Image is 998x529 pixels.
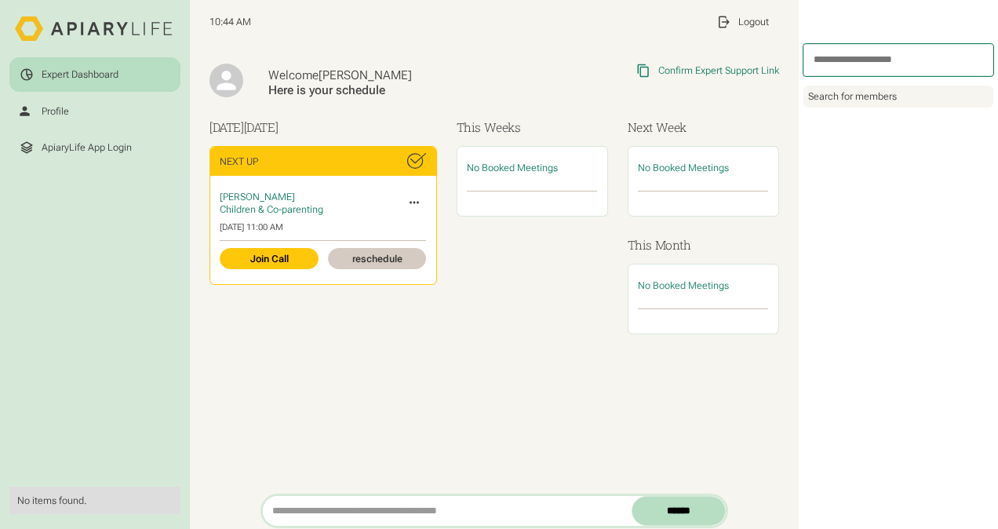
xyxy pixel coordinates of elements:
[220,222,426,233] div: [DATE] 11:00 AM
[707,5,779,38] a: Logout
[209,16,251,28] span: 10:44 AM
[42,141,132,154] div: ApiaryLife App Login
[319,68,412,82] span: [PERSON_NAME]
[9,57,180,91] a: Expert Dashboard
[220,155,258,168] div: Next Up
[244,119,279,135] span: [DATE]
[17,494,172,507] div: No items found.
[42,68,118,81] div: Expert Dashboard
[628,119,779,137] h3: Next Week
[220,203,323,215] span: Children & Co-parenting
[638,162,729,173] span: No Booked Meetings
[268,83,522,98] div: Here is your schedule
[738,16,769,28] div: Logout
[220,191,295,202] span: [PERSON_NAME]
[658,64,779,77] div: Confirm Expert Support Link
[628,236,779,254] h3: This Month
[268,68,522,83] div: Welcome
[9,94,180,128] a: Profile
[209,119,437,137] h3: [DATE]
[9,130,180,164] a: ApiaryLife App Login
[803,86,993,108] div: Search for members
[638,279,729,291] span: No Booked Meetings
[457,119,608,137] h3: This Weeks
[328,248,426,269] a: reschedule
[467,162,558,173] span: No Booked Meetings
[220,248,318,269] a: Join Call
[42,105,69,118] div: Profile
